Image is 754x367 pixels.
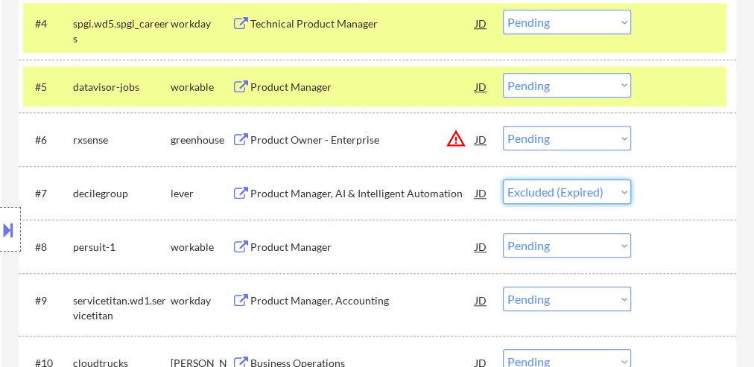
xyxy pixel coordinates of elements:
[250,16,475,31] div: Technical Product Manager
[171,16,232,31] div: workday
[474,179,489,206] div: JD
[35,80,61,95] div: #5
[35,16,61,31] div: #4
[250,240,475,255] div: Product Manager
[474,10,489,36] div: JD
[171,80,232,95] div: workable
[474,287,489,313] div: JD
[73,80,171,95] div: datavisor-jobs
[474,126,489,153] div: JD
[250,80,475,95] div: Product Manager
[250,133,475,147] div: Product Owner - Enterprise
[474,73,489,100] div: JD
[446,128,466,149] button: warning_amber
[474,233,489,260] div: JD
[73,16,171,45] div: spgi.wd5.spgi_careers
[250,186,475,201] div: Product Manager, AI & Intelligent Automation
[250,293,475,308] div: Product Manager, Accounting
